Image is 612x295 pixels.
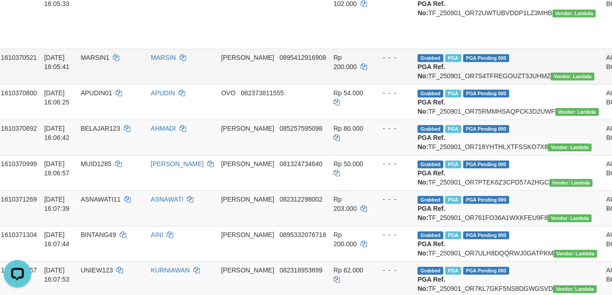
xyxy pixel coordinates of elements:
span: [PERSON_NAME] [221,196,274,203]
span: Grabbed [418,54,443,62]
a: AINI [151,231,163,238]
div: - - - [375,195,410,204]
td: TF_250901_OR7S4TFREGOUZT3JUHMZ [414,49,603,84]
span: Marked by bylanggota1 [445,231,461,239]
td: TF_250901_OR761FO36A1WXKFEU9F8 [414,191,603,226]
span: Rp 200.000 [333,54,357,70]
b: PGA Ref. No: [418,134,445,150]
span: PGA Pending [463,125,509,133]
span: Marked by bylanggota1 [445,54,461,62]
span: [DATE] 16:07:53 [44,266,70,283]
b: PGA Ref. No: [418,63,445,80]
span: Copy 0895412916908 to clipboard [280,54,326,61]
span: Vendor URL: https://order7.1velocity.biz [554,250,597,258]
div: - - - [375,266,410,275]
button: Open LiveChat chat widget [4,4,31,31]
span: Vendor URL: https://order7.1velocity.biz [551,73,595,81]
span: Rp 80.000 [333,125,363,132]
div: - - - [375,159,410,168]
b: PGA Ref. No: [418,240,445,257]
div: - - - [375,88,410,98]
span: [DATE] 16:06:42 [44,125,70,141]
span: 1610371269 [1,196,37,203]
span: Vendor URL: https://order7.1velocity.biz [553,10,596,17]
div: - - - [375,230,410,239]
span: [PERSON_NAME] [221,231,274,238]
span: ASNAWATI11 [81,196,121,203]
td: TF_250901_OR7ULH8DQQRWJ0GATPKM [414,226,603,261]
b: PGA Ref. No: [418,98,445,115]
span: Rp 50.000 [333,160,363,168]
span: Grabbed [418,125,443,133]
td: TF_250901_OR75RMMHSAQPCK3D2UWF [414,84,603,120]
b: PGA Ref. No: [418,205,445,221]
span: Grabbed [418,161,443,168]
span: Vendor URL: https://order7.1velocity.biz [553,285,597,293]
span: Grabbed [418,196,443,204]
span: Copy 085257595098 to clipboard [280,125,322,132]
span: Copy 082312298002 to clipboard [280,196,322,203]
span: Vendor URL: https://order7.1velocity.biz [548,144,592,151]
span: Marked by bylanggota1 [445,196,461,204]
span: Vendor URL: https://order7.1velocity.biz [555,108,599,116]
span: Grabbed [418,267,443,275]
span: Rp 203.000 [333,196,357,212]
span: UNIEW123 [81,266,113,274]
b: PGA Ref. No: [418,169,445,186]
div: - - - [375,53,410,62]
span: [DATE] 16:06:57 [44,160,70,177]
span: Grabbed [418,90,443,98]
span: Copy 081324734640 to clipboard [280,160,322,168]
span: [PERSON_NAME] [221,125,274,132]
span: [DATE] 16:06:25 [44,89,70,106]
span: Marked by bylanggota1 [445,267,461,275]
span: [DATE] 16:07:39 [44,196,70,212]
a: [PERSON_NAME] [151,160,204,168]
span: 1610370892 [1,125,37,132]
span: MUID1285 [81,160,111,168]
span: PGA Pending [463,54,509,62]
td: TF_250901_OR718YHTHLXTFSSKO7X8 [414,120,603,155]
span: Rp 54.000 [333,89,363,97]
span: APUDIN01 [81,89,112,97]
span: BELAJAR123 [81,125,120,132]
b: PGA Ref. No: [418,276,445,292]
span: Marked by bylanggota1 [445,161,461,168]
span: 1610371304 [1,231,37,238]
span: Copy 082373811555 to clipboard [241,89,284,97]
span: PGA Pending [463,267,509,275]
span: Copy 082318953699 to clipboard [280,266,322,274]
span: PGA Pending [463,196,509,204]
span: Vendor URL: https://order7.1velocity.biz [548,214,592,222]
span: PGA Pending [463,90,509,98]
span: Copy 0895332076718 to clipboard [280,231,326,238]
span: [DATE] 16:07:44 [44,231,70,248]
span: Marked by bylanggota1 [445,90,461,98]
span: [DATE] 16:05:41 [44,54,70,70]
span: BINTANG49 [81,231,116,238]
span: [PERSON_NAME] [221,266,274,274]
a: KURNIAWAN [151,266,190,274]
span: PGA Pending [463,231,509,239]
span: [PERSON_NAME] [221,54,274,61]
span: MARSIN1 [81,54,109,61]
span: Rp 62.000 [333,266,363,274]
a: MARSIN [151,54,175,61]
span: Rp 200.000 [333,231,357,248]
td: TF_250901_OR7PTEK6Z3CPD57A2HGC [414,155,603,191]
span: PGA Pending [463,161,509,168]
span: 1610370999 [1,160,37,168]
a: APUDIN [151,89,175,97]
span: OVO [221,89,235,97]
span: [PERSON_NAME] [221,160,274,168]
span: 1610370521 [1,54,37,61]
a: ASNAWATI [151,196,183,203]
span: 1610370800 [1,89,37,97]
span: Marked by bylanggota1 [445,125,461,133]
div: - - - [375,124,410,133]
span: Grabbed [418,231,443,239]
a: AHMADI [151,125,175,132]
span: Vendor URL: https://order7.1velocity.biz [549,179,593,187]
